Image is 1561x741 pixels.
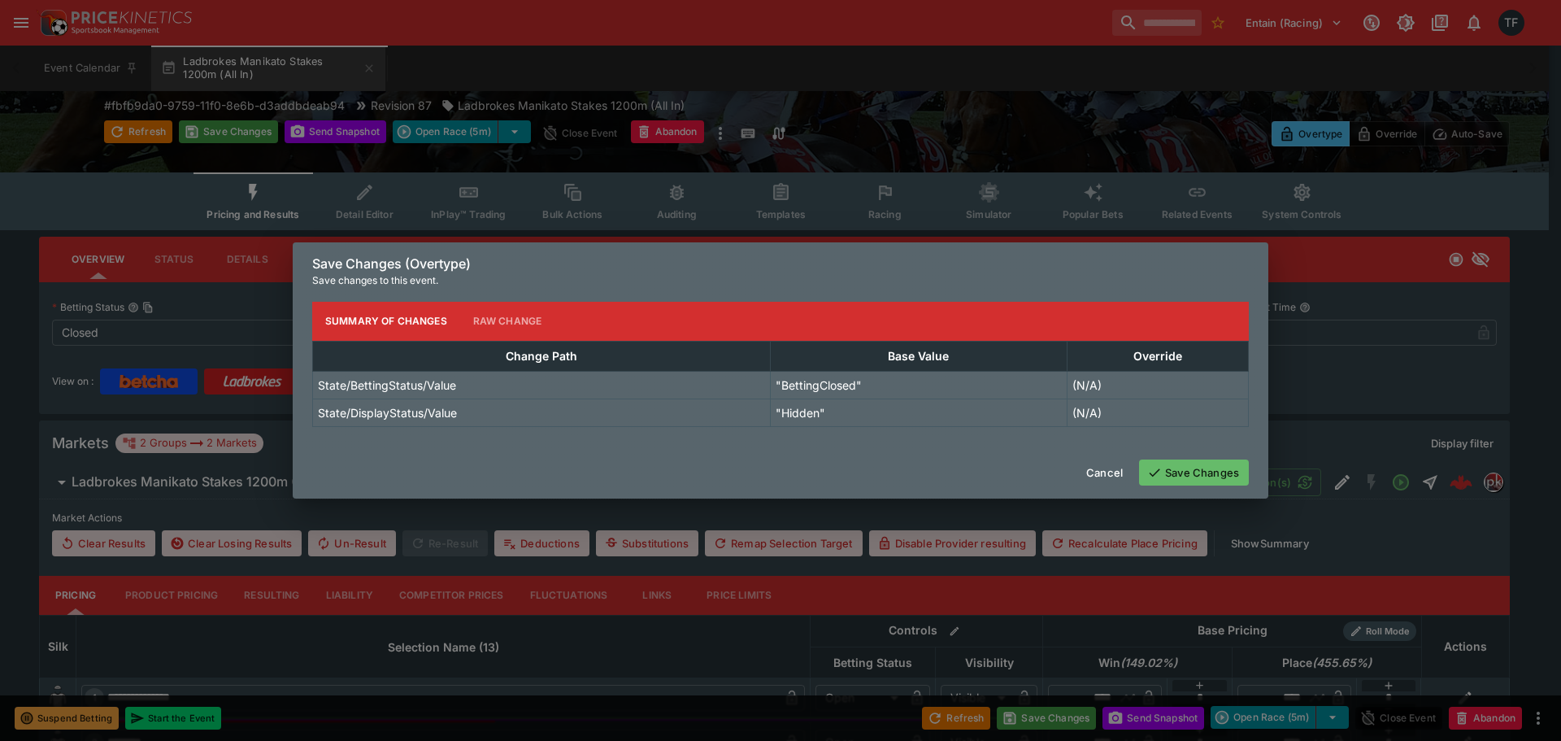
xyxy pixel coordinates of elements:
th: Change Path [313,341,771,371]
h6: Save Changes (Overtype) [312,255,1249,272]
th: Base Value [771,341,1067,371]
p: State/DisplayStatus/Value [318,404,457,421]
p: Save changes to this event. [312,272,1249,289]
button: Summary of Changes [312,302,460,341]
button: Cancel [1076,460,1133,486]
button: Save Changes [1139,460,1249,486]
th: Override [1067,341,1248,371]
p: State/BettingStatus/Value [318,377,456,394]
td: (N/A) [1067,371,1248,399]
button: Raw Change [460,302,555,341]
td: "Hidden" [771,399,1067,426]
td: (N/A) [1067,399,1248,426]
td: "BettingClosed" [771,371,1067,399]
